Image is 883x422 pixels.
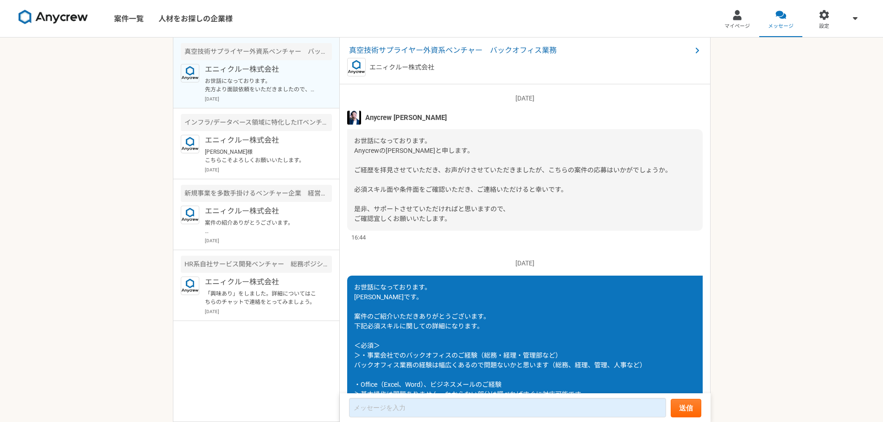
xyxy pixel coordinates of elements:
[205,95,332,102] p: [DATE]
[181,185,332,202] div: 新規事業を多数手掛けるベンチャー企業 経営陣サポート（秘書・経営企画）
[205,237,332,244] p: [DATE]
[365,113,447,123] span: Anycrew [PERSON_NAME]
[205,277,319,288] p: エニィクルー株式会社
[351,233,366,242] span: 16:44
[205,135,319,146] p: エニィクルー株式会社
[205,148,319,164] p: [PERSON_NAME]様 こちらこそよろしくお願いいたします。
[205,219,319,235] p: 案件の紹介ありがとうございます。 下記案件でしたら経験もありますので対応可能となります。 インフラ/データベース領域に特化したITベンチャー 人事・評価制度設計 レジュメも送付させていただきまし...
[181,206,199,224] img: logo_text_blue_01.png
[181,64,199,82] img: logo_text_blue_01.png
[181,114,332,131] div: インフラ/データベース領域に特化したITベンチャー 人事・評価制度設計
[205,308,332,315] p: [DATE]
[347,258,703,268] p: [DATE]
[205,64,319,75] p: エニィクルー株式会社
[205,290,319,306] p: 「興味あり」をしました。詳細についてはこちらのチャットで連絡をとってみましょう。
[369,63,434,72] p: エニィクルー株式会社
[181,43,332,60] div: 真空技術サプライヤー外資系ベンチャー バックオフィス業務
[724,23,750,30] span: マイページ
[347,111,361,125] img: S__5267474.jpg
[347,58,366,76] img: logo_text_blue_01.png
[349,45,692,56] span: 真空技術サプライヤー外資系ベンチャー バックオフィス業務
[819,23,829,30] span: 設定
[181,277,199,295] img: logo_text_blue_01.png
[19,10,88,25] img: 8DqYSo04kwAAAAASUVORK5CYII=
[181,256,332,273] div: HR系自社サービス開発ベンチャー 総務ポジション
[181,135,199,153] img: logo_text_blue_01.png
[205,77,319,94] p: お世話になっております。 先方より面談依頼をいただきましたので、下記日程でご都合良い時間帯などございますでしょうか。 ご対応可能な時間帯を複数回答いただけますでしょうか。 ご確認よろしくお願いい...
[354,137,672,222] span: お世話になっております。 Anycrewの[PERSON_NAME]と申します。 ご経歴を拝見させていただき、お声がけさせていただきましたが、こちらの案件の応募はいかがでしょうか。 必須スキル面...
[205,166,332,173] p: [DATE]
[205,206,319,217] p: エニィクルー株式会社
[671,399,701,417] button: 送信
[768,23,794,30] span: メッセージ
[347,94,703,103] p: [DATE]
